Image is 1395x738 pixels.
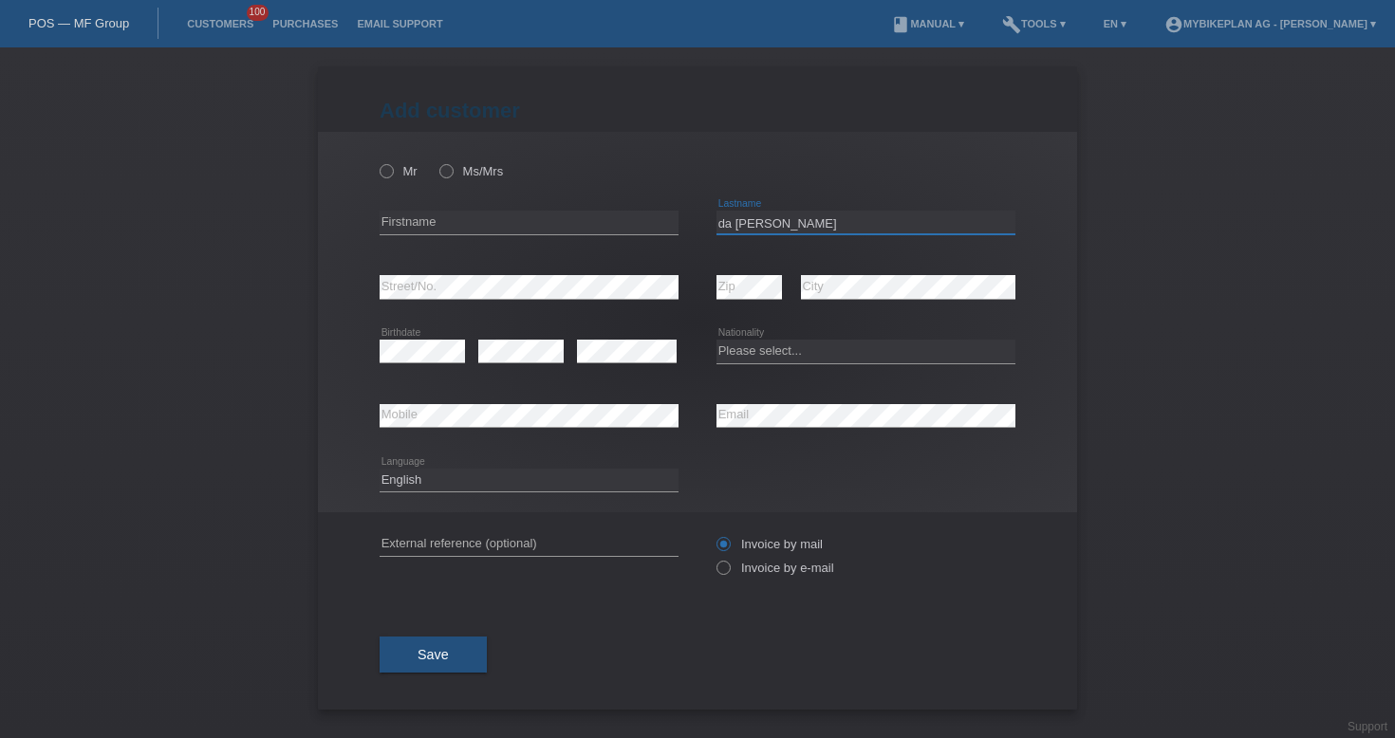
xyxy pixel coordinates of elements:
input: Ms/Mrs [439,164,452,176]
input: Invoice by e-mail [716,561,729,584]
label: Invoice by e-mail [716,561,834,575]
label: Invoice by mail [716,537,823,551]
a: bookManual ▾ [882,18,974,29]
i: account_circle [1164,15,1183,34]
h1: Add customer [380,99,1015,122]
span: 100 [247,5,270,21]
i: book [891,15,910,34]
a: POS — MF Group [28,16,129,30]
label: Mr [380,164,418,178]
a: Support [1348,720,1387,733]
a: Customers [177,18,263,29]
a: buildTools ▾ [993,18,1075,29]
input: Invoice by mail [716,537,729,561]
input: Mr [380,164,392,176]
button: Save [380,637,487,673]
a: account_circleMybikeplan AG - [PERSON_NAME] ▾ [1155,18,1386,29]
a: Email Support [347,18,452,29]
a: Purchases [263,18,347,29]
a: EN ▾ [1094,18,1136,29]
i: build [1002,15,1021,34]
label: Ms/Mrs [439,164,503,178]
span: Save [418,647,449,662]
